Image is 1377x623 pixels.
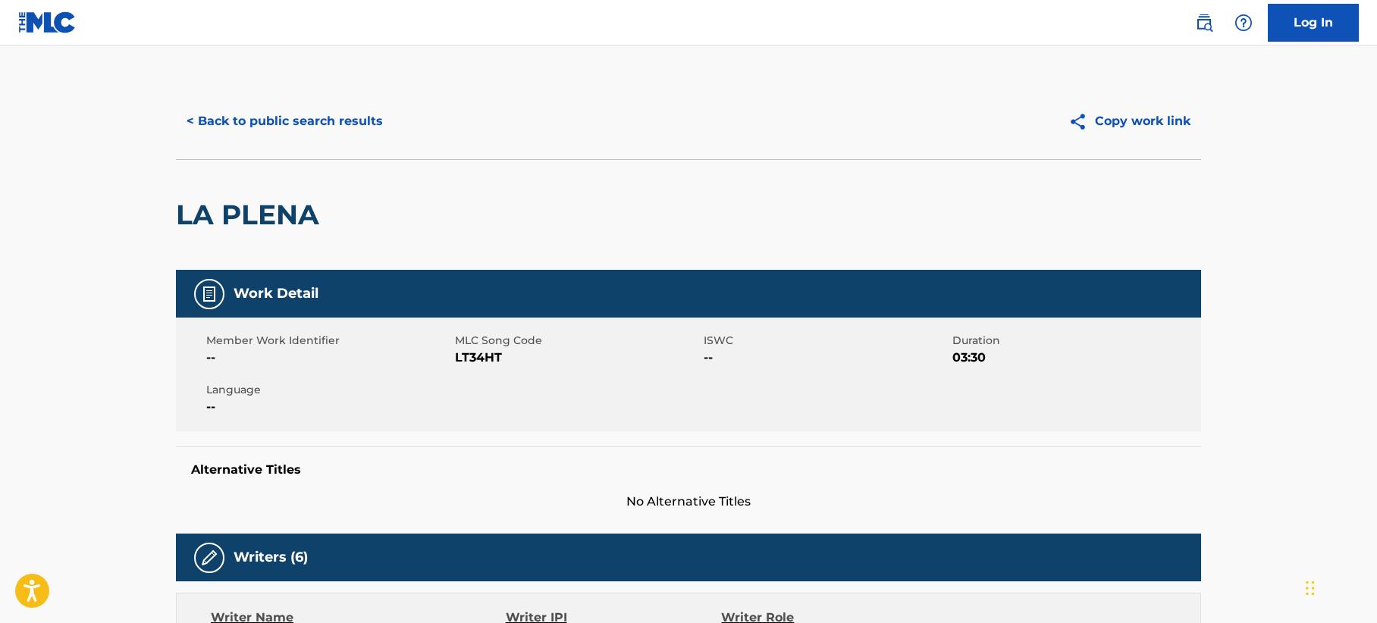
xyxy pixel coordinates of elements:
[952,333,1197,349] span: Duration
[206,349,451,367] span: --
[234,285,318,302] h5: Work Detail
[1195,14,1213,32] img: search
[176,102,394,140] button: < Back to public search results
[455,333,700,349] span: MLC Song Code
[455,349,700,367] span: LT34HT
[200,549,218,567] img: Writers
[200,285,218,303] img: Work Detail
[1301,550,1377,623] iframe: Chat Widget
[176,493,1201,511] span: No Alternative Titles
[206,333,451,349] span: Member Work Identifier
[1189,8,1219,38] a: Public Search
[176,198,327,232] h2: LA PLENA
[1068,112,1095,131] img: Copy work link
[704,349,949,367] span: --
[234,549,308,566] h5: Writers (6)
[1306,565,1315,611] div: Drag
[1234,14,1253,32] img: help
[1058,102,1201,140] button: Copy work link
[1228,8,1259,38] div: Help
[206,398,451,416] span: --
[952,349,1197,367] span: 03:30
[191,462,1186,477] h5: Alternative Titles
[206,382,451,398] span: Language
[18,11,77,33] img: MLC Logo
[704,333,949,349] span: ISWC
[1268,4,1359,42] a: Log In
